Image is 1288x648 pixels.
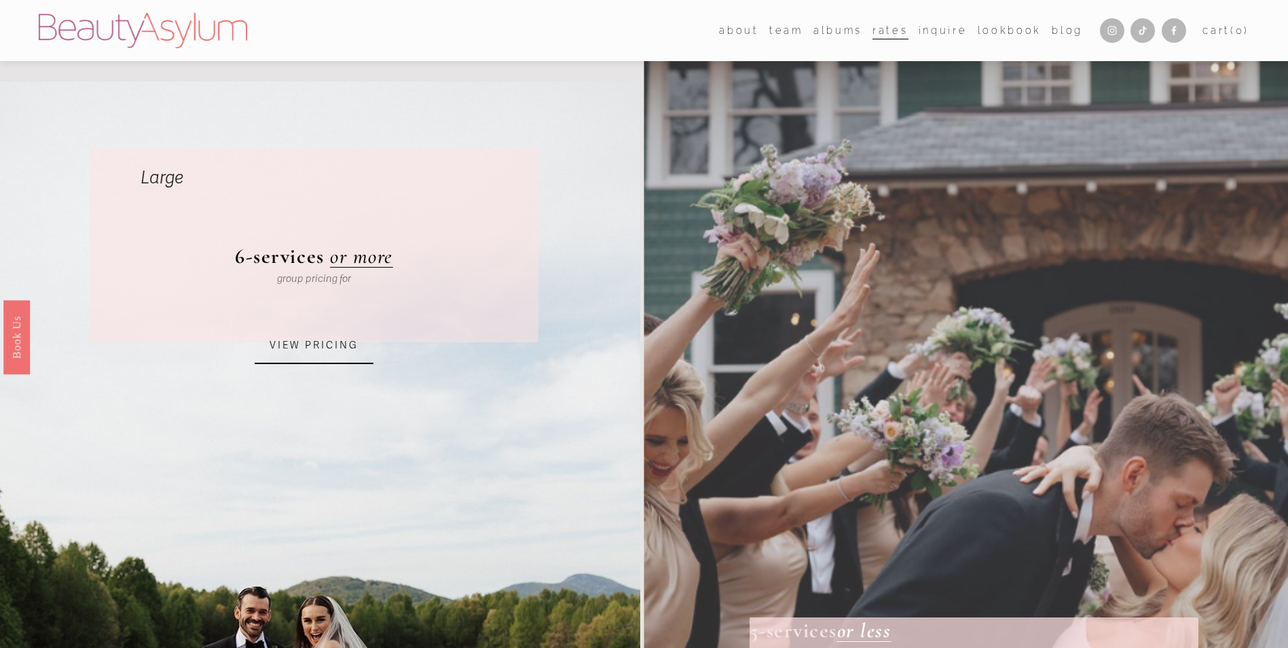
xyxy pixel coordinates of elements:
[1130,18,1155,43] a: TikTok
[1100,18,1124,43] a: Instagram
[1162,18,1186,43] a: Facebook
[719,22,758,40] span: about
[719,20,758,40] a: folder dropdown
[978,20,1042,40] a: Lookbook
[235,244,324,269] strong: 6-services
[277,272,351,285] em: group pricing for
[255,327,373,364] a: VIEW PRICING
[919,20,968,40] a: Inquire
[769,20,803,40] a: folder dropdown
[1052,20,1083,40] a: Blog
[769,22,803,40] span: team
[3,300,30,374] a: Book Us
[1236,24,1245,36] span: 0
[1230,24,1249,36] span: ( )
[39,13,247,48] img: Beauty Asylum | Bridal Hair &amp; Makeup Charlotte &amp; Atlanta
[837,618,891,643] a: or less
[330,244,393,269] a: or more
[750,618,837,643] strong: 5-services
[1202,22,1249,40] a: Cart(0)
[872,20,908,40] a: Rates
[813,20,862,40] a: albums
[141,167,183,189] em: Large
